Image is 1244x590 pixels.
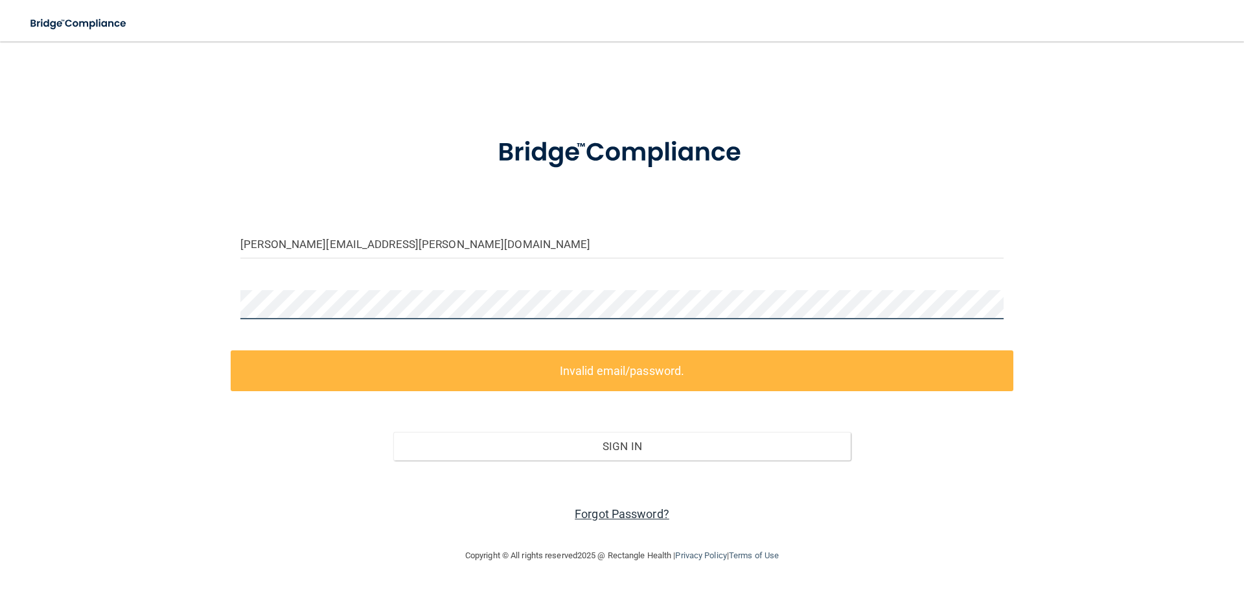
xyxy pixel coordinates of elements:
[386,535,858,576] div: Copyright © All rights reserved 2025 @ Rectangle Health | |
[575,507,669,521] a: Forgot Password?
[675,550,726,560] a: Privacy Policy
[729,550,779,560] a: Terms of Use
[19,10,139,37] img: bridge_compliance_login_screen.278c3ca4.svg
[393,432,851,460] button: Sign In
[240,229,1004,258] input: Email
[471,119,773,187] img: bridge_compliance_login_screen.278c3ca4.svg
[231,350,1013,391] label: Invalid email/password.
